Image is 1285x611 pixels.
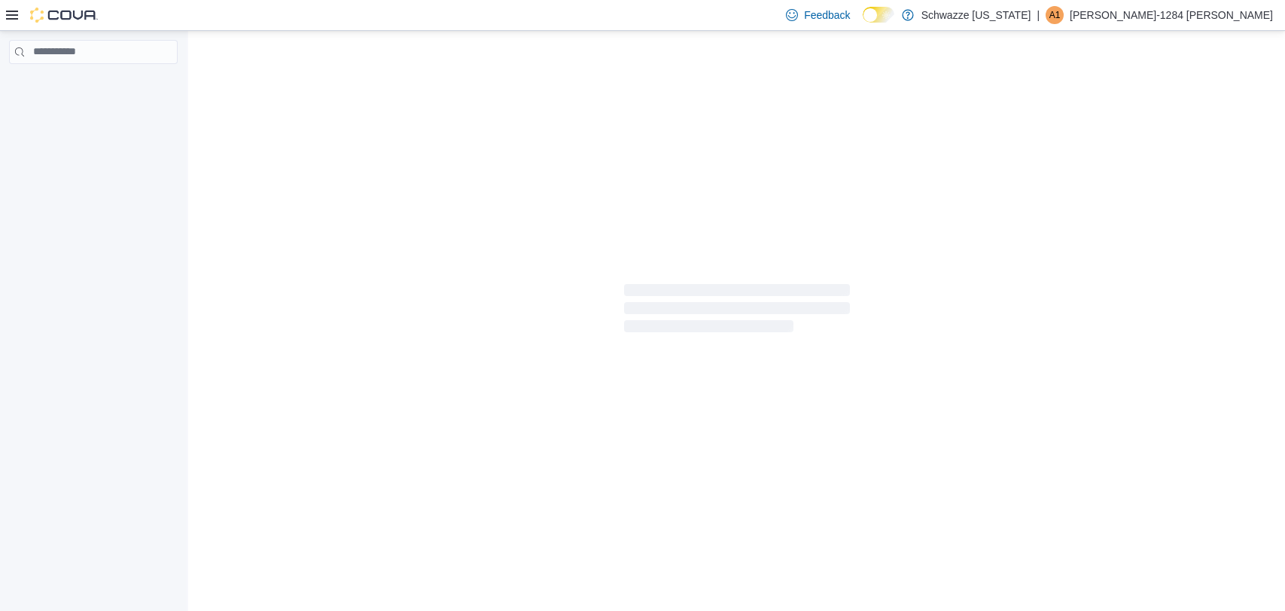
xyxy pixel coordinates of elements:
[1070,6,1273,24] p: [PERSON_NAME]-1284 [PERSON_NAME]
[863,7,894,23] input: Dark Mode
[30,8,98,23] img: Cova
[624,287,850,335] span: Loading
[1049,6,1061,24] span: A1
[1046,6,1064,24] div: Andrew-1284 Grimm
[9,67,178,103] nav: Complex example
[804,8,850,23] span: Feedback
[1037,6,1040,24] p: |
[921,6,1031,24] p: Schwazze [US_STATE]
